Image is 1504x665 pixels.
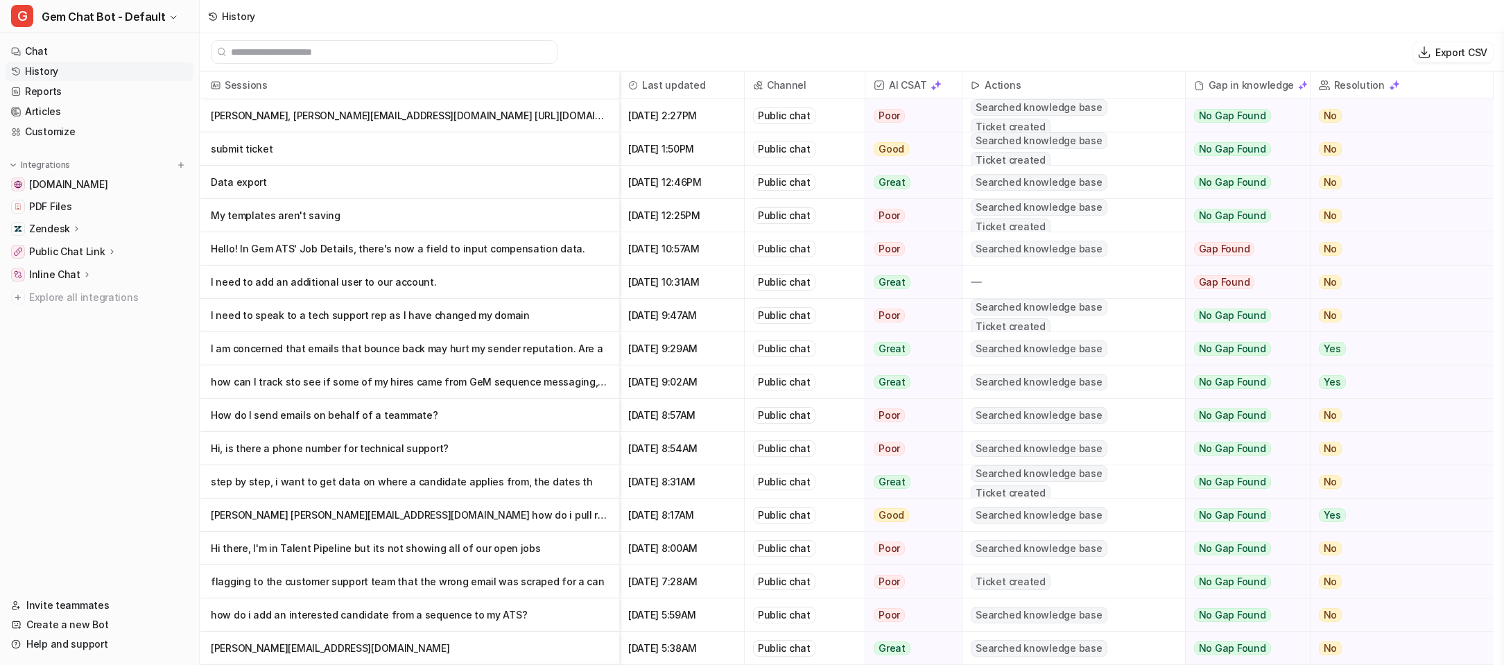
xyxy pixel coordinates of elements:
[625,99,738,132] span: [DATE] 2:27PM
[211,166,608,199] p: Data export
[1186,365,1299,399] button: No Gap Found
[750,71,859,99] span: Channel
[1311,99,1478,132] button: No
[865,399,953,432] button: Poor
[753,407,815,424] div: Public chat
[971,99,1107,116] span: Searched knowledge base
[211,632,608,665] p: [PERSON_NAME][EMAIL_ADDRESS][DOMAIN_NAME]
[205,71,614,99] span: Sessions
[211,232,608,266] p: Hello! In Gem ATS' Job Details, there's now a field to input compensation data.
[1319,142,1342,156] span: No
[1194,342,1271,356] span: No Gap Found
[865,166,953,199] button: Great
[1186,499,1299,532] button: No Gap Found
[753,141,815,157] div: Public chat
[625,71,738,99] span: Last updated
[211,365,608,399] p: how can I track sto see if some of my hires came from GeM sequence messaging, th
[1311,632,1478,665] button: No
[625,632,738,665] span: [DATE] 5:38AM
[1186,166,1299,199] button: No Gap Found
[971,485,1051,501] span: Ticket created
[29,178,107,191] span: [DOMAIN_NAME]
[211,99,608,132] p: [PERSON_NAME], [PERSON_NAME][EMAIL_ADDRESS][DOMAIN_NAME] [URL][DOMAIN_NAME]
[971,374,1107,390] span: Searched knowledge base
[42,7,165,26] span: Gem Chat Bot - Default
[1194,608,1271,622] span: No Gap Found
[1311,465,1478,499] button: No
[1194,641,1271,655] span: No Gap Found
[1186,465,1299,499] button: No Gap Found
[753,640,815,657] div: Public chat
[871,71,956,99] span: AI CSAT
[6,42,193,61] a: Chat
[865,99,953,132] button: Poor
[865,365,953,399] button: Great
[1319,442,1342,456] span: No
[1319,175,1342,189] span: No
[6,158,74,172] button: Integrations
[753,607,815,623] div: Public chat
[865,199,953,232] button: Poor
[865,598,953,632] button: Poor
[971,318,1051,335] span: Ticket created
[971,507,1107,524] span: Searched knowledge base
[625,499,738,532] span: [DATE] 8:17AM
[1311,432,1478,465] button: No
[1311,266,1478,299] button: No
[1319,508,1346,522] span: Yes
[1186,99,1299,132] button: No Gap Found
[211,299,608,332] p: I need to speak to a tech support rep as I have changed my domain
[1186,299,1299,332] button: No Gap Found
[14,202,22,211] img: PDF Files
[874,342,910,356] span: Great
[971,299,1107,316] span: Searched knowledge base
[625,166,738,199] span: [DATE] 12:46PM
[1194,542,1271,555] span: No Gap Found
[753,241,815,257] div: Public chat
[1186,399,1299,432] button: No Gap Found
[1319,342,1346,356] span: Yes
[6,634,193,654] a: Help and support
[1319,109,1342,123] span: No
[625,132,738,166] span: [DATE] 1:50PM
[874,175,910,189] span: Great
[1194,209,1271,223] span: No Gap Found
[874,641,910,655] span: Great
[1319,375,1346,389] span: Yes
[874,275,910,289] span: Great
[625,598,738,632] span: [DATE] 5:59AM
[1311,565,1478,598] button: No
[971,119,1051,135] span: Ticket created
[874,375,910,389] span: Great
[1194,575,1271,589] span: No Gap Found
[874,508,909,522] span: Good
[625,299,738,332] span: [DATE] 9:47AM
[11,5,33,27] span: G
[222,9,255,24] div: History
[1194,408,1271,422] span: No Gap Found
[14,225,22,233] img: Zendesk
[971,407,1107,424] span: Searched knowledge base
[211,432,608,465] p: Hi, is there a phone number for technical support?
[1319,408,1342,422] span: No
[874,408,905,422] span: Poor
[874,142,909,156] span: Good
[874,442,905,456] span: Poor
[6,62,193,81] a: History
[625,532,738,565] span: [DATE] 8:00AM
[1319,309,1342,322] span: No
[29,245,105,259] p: Public Chat Link
[874,309,905,322] span: Poor
[1316,71,1487,99] span: Resolution
[1311,332,1478,365] button: Yes
[753,107,815,124] div: Public chat
[1319,575,1342,589] span: No
[1194,175,1271,189] span: No Gap Found
[874,542,905,555] span: Poor
[14,248,22,256] img: Public Chat Link
[1194,375,1271,389] span: No Gap Found
[1186,565,1299,598] button: No Gap Found
[1194,242,1255,256] span: Gap Found
[29,200,71,214] span: PDF Files
[865,532,953,565] button: Poor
